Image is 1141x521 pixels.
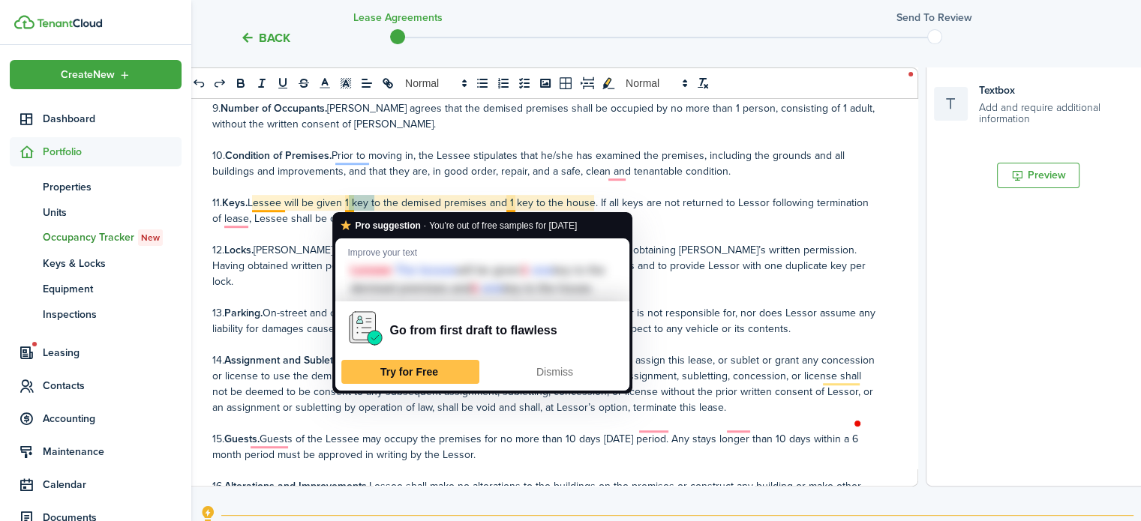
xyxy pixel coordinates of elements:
span: Units [43,205,182,220]
button: strike [293,74,314,92]
strong: Assignment and Subletting. [224,352,353,368]
span: Calendar [43,477,182,493]
p: 15. Guests of the Lessee may occupy the premises for no more than 10 days [DATE] period. Any stay... [212,431,876,463]
button: toggleMarkYellow: markYellow [598,74,619,92]
a: Dashboard [10,104,182,133]
button: link [377,74,398,92]
button: table-better [556,74,577,92]
button: italic [251,74,272,92]
strong: Keys. [222,195,248,211]
p: 13. On-street and off-street parking is strictly self-park and is at owner’s risk. Lessor is not ... [212,305,876,337]
p: 12. [PERSON_NAME] agrees not to change locks on any door or mailbox without first obtaining [PERS... [212,242,876,289]
span: Properties [43,179,182,195]
img: TenantCloud [37,19,102,28]
button: Back [240,30,290,46]
button: undo: undo [188,74,209,92]
button: pageBreak [577,74,598,92]
span: Accounting [43,411,182,427]
span: Keys & Locks [43,256,182,271]
button: image [535,74,556,92]
h3: Send to review [896,10,972,25]
button: underline [272,74,293,92]
span: Maintenance [43,444,182,460]
strong: Parking. [224,305,263,321]
h3: Lease Agreements [353,10,443,25]
strong: Alterations and Improvements. [224,478,369,494]
span: Occupancy Tracker [43,229,182,246]
span: Dashboard [43,111,182,127]
button: list: bullet [472,74,493,92]
p: 10. Prior to moving in, the Lessee stipulates that he/she has examined the premises, including th... [212,148,876,179]
strong: Number of Occupants. [221,100,327,116]
strong: Condition of Premises. [225,148,332,163]
button: Open menu [10,60,182,89]
button: clean [692,74,713,92]
span: Contacts [43,378,182,394]
p: 9. [PERSON_NAME] agrees that the demised premises shall be occupied by no more than 1 person, con... [212,100,876,132]
a: Inspections [10,301,182,327]
a: Units [10,199,182,225]
button: list: check [514,74,535,92]
span: Inspections [43,307,182,322]
a: Equipment [10,276,182,301]
span: Portfolio [43,144,182,160]
p: 11. Lessee will be given 1 key to the demised premises and 1 key to the house. If all keys are no... [212,195,876,226]
span: Leasing [43,345,182,361]
button: Preview [997,163,1079,188]
button: bold [230,74,251,92]
span: New [141,231,160,244]
a: Keys & Locks [10,250,182,276]
span: Equipment [43,281,182,297]
a: Occupancy TrackerNew [10,225,182,250]
button: redo: redo [209,74,230,92]
strong: Locks. [224,242,254,258]
span: Create New [61,70,115,80]
button: list: ordered [493,74,514,92]
img: TenantCloud [14,15,35,29]
p: 14. Without the prior written consent of Lessor, Lessee shall not assign this lease, or sublet or... [212,352,876,415]
strong: Guests. [224,431,260,447]
a: Properties [10,174,182,199]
